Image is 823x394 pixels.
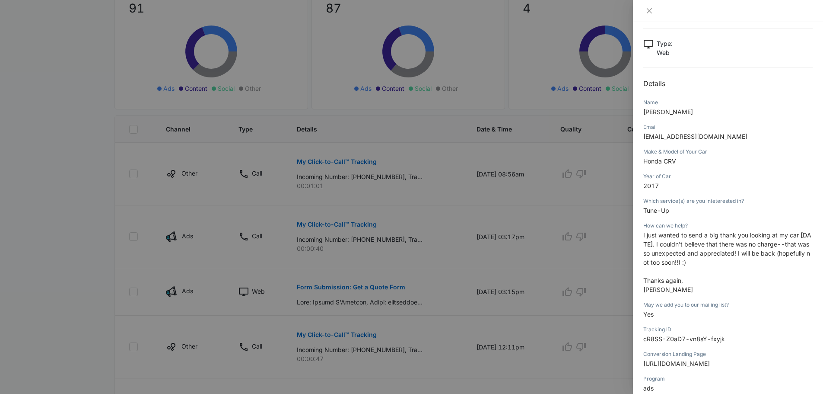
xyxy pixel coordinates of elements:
div: Which service(s) are you inteterested in? [643,197,813,205]
span: 2017 [643,182,659,189]
span: [EMAIL_ADDRESS][DOMAIN_NAME] [643,133,747,140]
div: Email [643,123,813,131]
span: [URL][DOMAIN_NAME] [643,360,710,367]
div: May we add you to our mailing list? [643,301,813,309]
h2: Details [643,78,813,89]
div: Year of Car [643,173,813,180]
div: How can we help? [643,222,813,230]
p: Web [657,48,673,57]
span: [PERSON_NAME] [643,286,693,293]
span: Yes [643,311,654,318]
button: Close [643,7,655,15]
span: Tune-Up [643,207,669,214]
span: Thanks again, [643,277,683,284]
p: Type : [657,39,673,48]
span: ads [643,384,654,392]
span: [PERSON_NAME] [643,108,693,115]
span: I just wanted to send a big thank you looking at my car [DATE]. I couldn't believe that there was... [643,231,811,266]
div: Conversion Landing Page [643,350,813,358]
div: Make & Model of Your Car [643,148,813,156]
div: Program [643,375,813,383]
span: cR8SS-Z0aD7-vn8sY-fxyjk [643,335,725,343]
span: close [646,7,653,14]
div: Tracking ID [643,326,813,333]
div: Name [643,99,813,106]
span: Honda CRV [643,157,676,165]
